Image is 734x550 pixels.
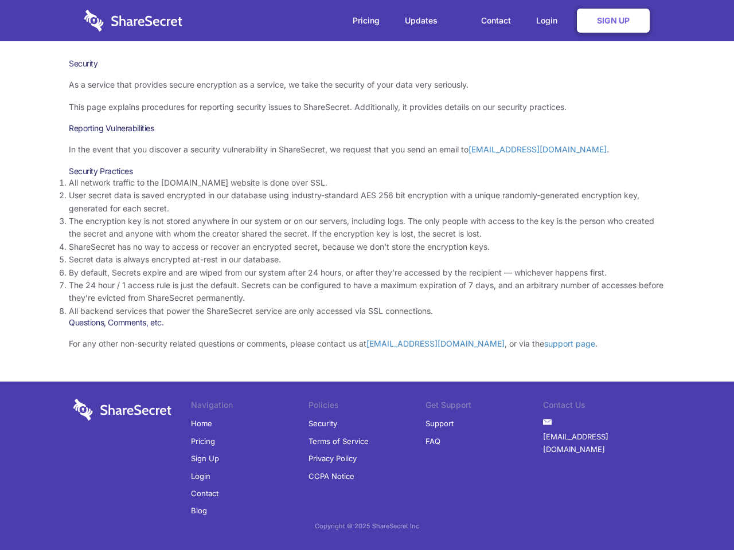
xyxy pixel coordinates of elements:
[425,399,543,415] li: Get Support
[69,266,665,279] li: By default, Secrets expire and are wiped from our system after 24 hours, or after they’re accesse...
[191,502,207,519] a: Blog
[309,433,369,450] a: Terms of Service
[191,450,219,467] a: Sign Up
[69,241,665,253] li: ShareSecret has no way to access or recover an encrypted secret, because we don’t store the encry...
[468,144,607,154] a: [EMAIL_ADDRESS][DOMAIN_NAME]
[470,3,522,38] a: Contact
[309,450,357,467] a: Privacy Policy
[366,339,505,348] a: [EMAIL_ADDRESS][DOMAIN_NAME]
[69,101,665,113] p: This page explains procedures for reporting security issues to ShareSecret. Additionally, it prov...
[309,467,354,485] a: CCPA Notice
[69,189,665,215] li: User secret data is saved encrypted in our database using industry-standard AES 256 bit encryptio...
[69,78,665,91] p: As a service that provides secure encryption as a service, we take the security of your data very...
[191,415,212,432] a: Home
[69,215,665,241] li: The encryption key is not stored anywhere in our system or on our servers, including logs. The on...
[69,176,665,189] li: All network traffic to the [DOMAIN_NAME] website is done over SSL.
[69,143,665,156] p: In the event that you discover a security vulnerability in ShareSecret, we request that you send ...
[341,3,391,38] a: Pricing
[425,415,454,432] a: Support
[69,58,665,69] h1: Security
[309,415,337,432] a: Security
[191,467,210,485] a: Login
[191,485,218,502] a: Contact
[191,399,309,415] li: Navigation
[69,317,665,328] h3: Questions, Comments, etc.
[73,399,171,421] img: logo-wordmark-white-trans-d4663122ce5f474addd5e946df7df03e33cb6a1c49d2221995e7729f52c070b2.svg
[544,339,595,348] a: support page
[425,433,440,450] a: FAQ
[309,399,426,415] li: Policies
[69,337,665,350] p: For any other non-security related questions or comments, please contact us at , or via the .
[84,10,182,32] img: logo-wordmark-white-trans-d4663122ce5f474addd5e946df7df03e33cb6a1c49d2221995e7729f52c070b2.svg
[69,123,665,133] h3: Reporting Vulnerabilities
[543,428,661,458] a: [EMAIL_ADDRESS][DOMAIN_NAME]
[69,166,665,176] h3: Security Practices
[191,433,215,450] a: Pricing
[543,399,661,415] li: Contact Us
[525,3,575,38] a: Login
[69,279,665,305] li: The 24 hour / 1 access rule is just the default. Secrets can be configured to have a maximum expi...
[69,305,665,317] li: All backend services that power the ShareSecret service are only accessed via SSL connections.
[69,253,665,266] li: Secret data is always encrypted at-rest in our database.
[577,9,650,33] a: Sign Up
